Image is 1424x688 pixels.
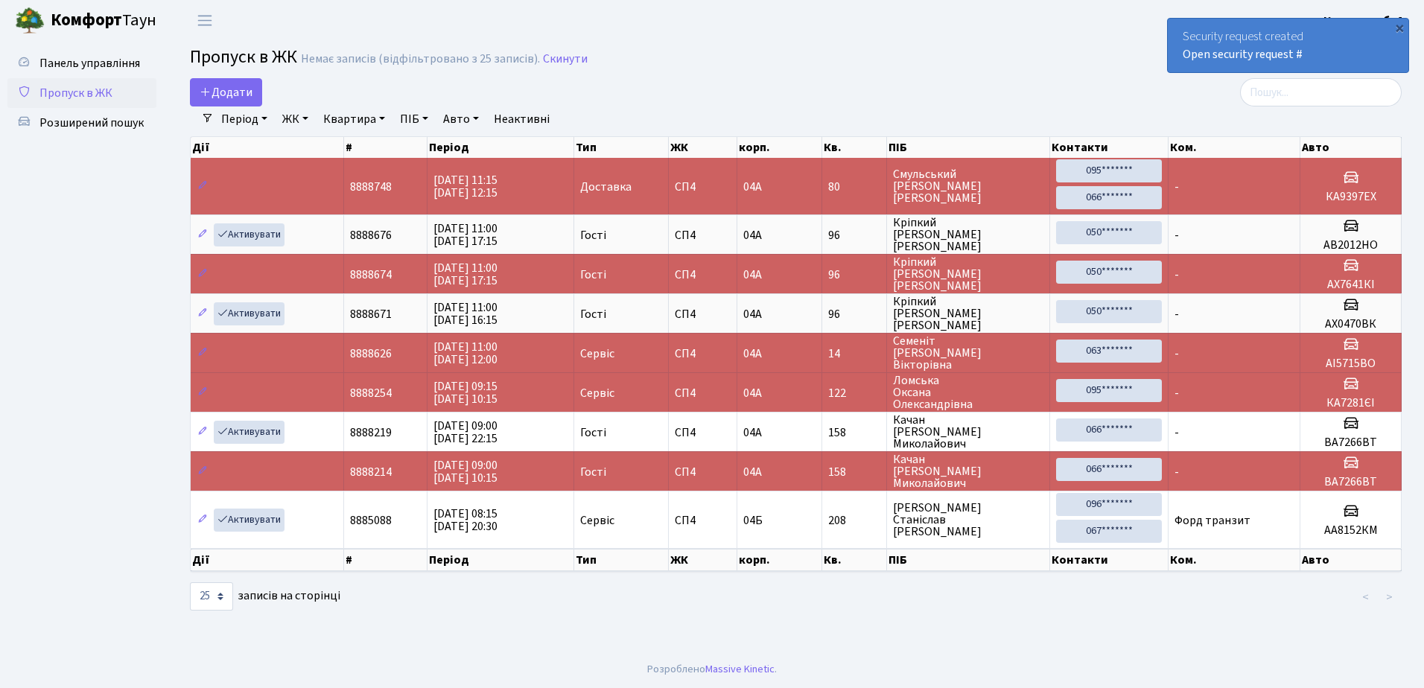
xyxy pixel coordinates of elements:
[743,179,762,195] span: 04А
[675,229,731,241] span: СП4
[743,424,762,441] span: 04А
[214,421,285,444] a: Активувати
[1175,424,1179,441] span: -
[301,52,540,66] div: Немає записів (відфільтровано з 25 записів).
[433,172,498,201] span: [DATE] 11:15 [DATE] 12:15
[893,453,1044,489] span: Качан [PERSON_NAME] Миколайович
[350,227,392,243] span: 8888676
[1175,345,1179,362] span: -
[427,137,574,158] th: Період
[214,223,285,246] a: Активувати
[433,220,498,249] span: [DATE] 11:00 [DATE] 17:15
[1175,227,1179,243] span: -
[828,308,880,320] span: 96
[39,55,140,71] span: Панель управління
[893,168,1044,204] span: Смульський [PERSON_NAME] [PERSON_NAME]
[675,348,731,360] span: СП4
[1175,306,1179,322] span: -
[1050,137,1169,158] th: Контакти
[675,466,731,478] span: СП4
[344,137,427,158] th: #
[580,348,614,360] span: Сервіс
[1323,13,1406,29] b: Консьєрж б. 4.
[580,466,606,478] span: Гості
[1306,357,1395,371] h5: АІ5715ВО
[191,137,344,158] th: Дії
[39,115,144,131] span: Розширений пошук
[828,466,880,478] span: 158
[893,502,1044,538] span: [PERSON_NAME] Станіслав [PERSON_NAME]
[580,269,606,281] span: Гості
[893,414,1044,450] span: Качан [PERSON_NAME] Миколайович
[1300,137,1402,158] th: Авто
[433,299,498,328] span: [DATE] 11:00 [DATE] 16:15
[1306,523,1395,538] h5: АА8152КМ
[1240,78,1402,106] input: Пошук...
[822,137,887,158] th: Кв.
[1306,317,1395,331] h5: АХ0470ВК
[893,256,1044,292] span: Кріпкий [PERSON_NAME] [PERSON_NAME]
[893,335,1044,371] span: Семеніт [PERSON_NAME] Вікторівна
[51,8,156,34] span: Таун
[350,267,392,283] span: 8888674
[394,106,434,132] a: ПІБ
[200,84,252,101] span: Додати
[580,308,606,320] span: Гості
[1300,549,1402,571] th: Авто
[1175,385,1179,401] span: -
[580,181,632,193] span: Доставка
[1168,19,1408,72] div: Security request created
[828,269,880,281] span: 96
[675,387,731,399] span: СП4
[1183,46,1303,63] a: Open security request #
[1050,549,1169,571] th: Контакти
[737,137,822,158] th: корп.
[1306,396,1395,410] h5: КА7281ЄІ
[51,8,122,32] b: Комфорт
[190,78,262,106] a: Додати
[433,260,498,289] span: [DATE] 11:00 [DATE] 17:15
[580,515,614,526] span: Сервіс
[1175,512,1250,529] span: Форд транзит
[427,549,574,571] th: Період
[743,385,762,401] span: 04А
[1306,190,1395,204] h5: КА9397ЕХ
[737,549,822,571] th: корп.
[350,385,392,401] span: 8888254
[647,661,777,678] div: Розроблено .
[1323,12,1406,30] a: Консьєрж б. 4.
[1169,549,1300,571] th: Ком.
[433,506,498,535] span: [DATE] 08:15 [DATE] 20:30
[743,306,762,322] span: 04А
[893,375,1044,410] span: Ломська Оксана Олександрівна
[675,427,731,439] span: СП4
[1392,20,1407,35] div: ×
[433,339,498,368] span: [DATE] 11:00 [DATE] 12:00
[675,515,731,526] span: СП4
[580,387,614,399] span: Сервіс
[1169,137,1300,158] th: Ком.
[1306,436,1395,450] h5: ВА7266ВТ
[350,512,392,529] span: 8885088
[543,52,588,66] a: Скинути
[190,582,340,611] label: записів на сторінці
[1306,238,1395,252] h5: АВ2012НО
[214,302,285,325] a: Активувати
[743,464,762,480] span: 04А
[7,48,156,78] a: Панель управління
[350,345,392,362] span: 8888626
[580,427,606,439] span: Гості
[893,217,1044,252] span: Кріпкий [PERSON_NAME] [PERSON_NAME]
[669,549,737,571] th: ЖК
[1175,267,1179,283] span: -
[705,661,775,677] a: Massive Kinetic
[276,106,314,132] a: ЖК
[669,137,737,158] th: ЖК
[675,269,731,281] span: СП4
[675,308,731,320] span: СП4
[488,106,556,132] a: Неактивні
[828,427,880,439] span: 158
[887,549,1051,571] th: ПІБ
[39,85,112,101] span: Пропуск в ЖК
[574,549,669,571] th: Тип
